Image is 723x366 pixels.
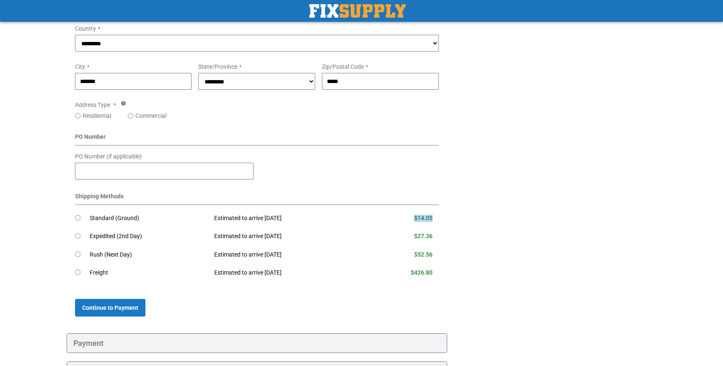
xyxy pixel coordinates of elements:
td: Estimated to arrive [DATE] [208,227,370,246]
td: Rush (Next Day) [90,246,208,264]
td: Estimated to arrive [DATE] [208,246,370,264]
td: Estimated to arrive [DATE] [208,264,370,282]
div: Payment [67,333,448,353]
label: Residential [83,112,111,120]
span: PO Number (if applicable) [75,153,142,160]
img: Fix Industrial Supply [309,4,406,18]
span: State/Province [198,63,237,70]
span: City [75,63,85,70]
span: $52.56 [414,251,433,258]
div: PO Number [75,132,439,145]
span: Zip/Postal Code [322,63,364,70]
a: store logo [309,4,406,18]
td: Standard (Ground) [90,209,208,228]
label: Commercial [135,112,166,120]
span: $426.80 [411,269,433,276]
span: $14.05 [414,215,433,221]
button: Continue to Payment [75,299,145,317]
span: Continue to Payment [82,304,138,311]
span: Country [75,25,96,32]
span: $27.36 [414,233,433,239]
td: Freight [90,264,208,282]
td: Expedited (2nd Day) [90,227,208,246]
span: Address Type [75,101,110,108]
div: Shipping Methods [75,192,439,205]
td: Estimated to arrive [DATE] [208,209,370,228]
